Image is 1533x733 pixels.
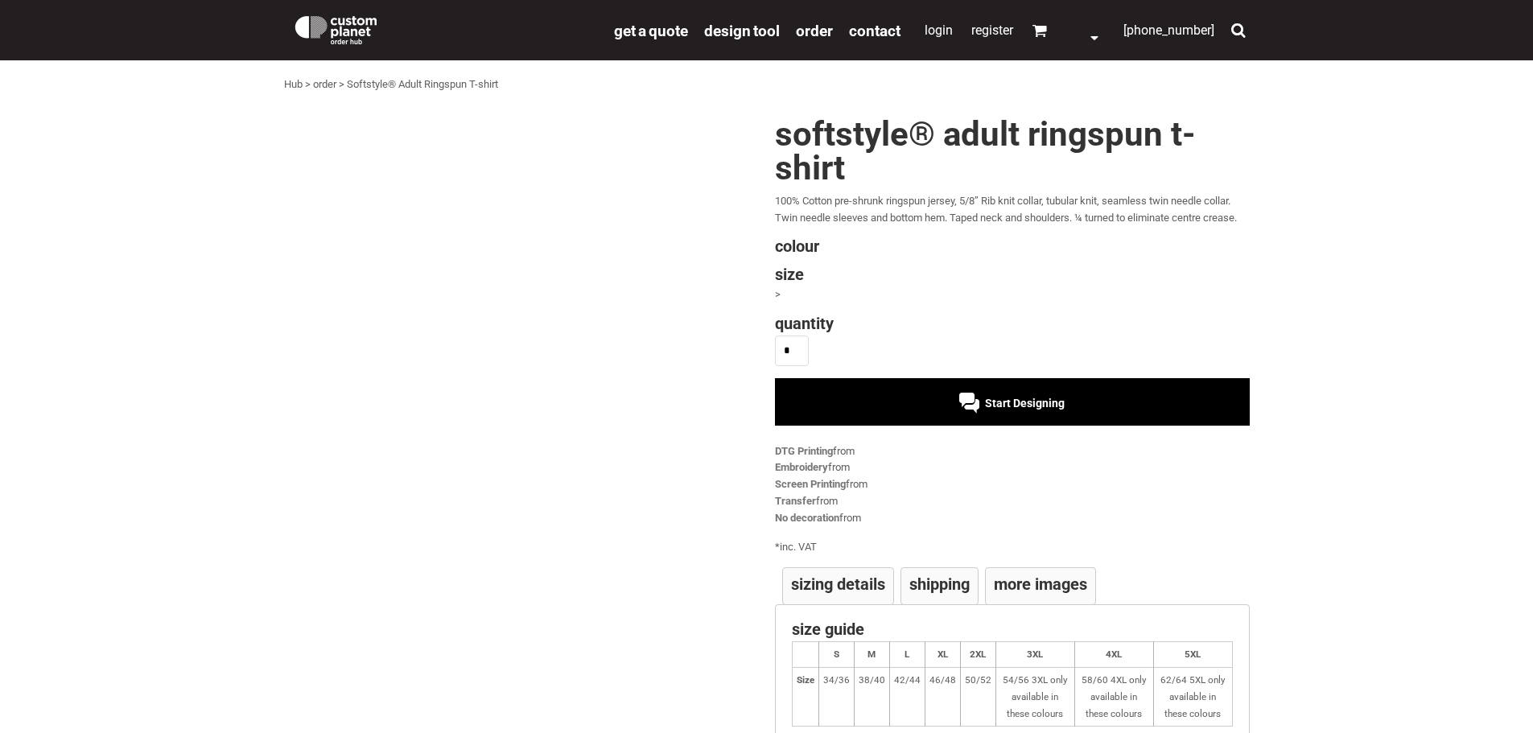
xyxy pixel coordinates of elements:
[775,539,1250,556] div: inc. VAT
[995,642,1074,668] th: 3XL
[775,117,1250,185] h1: Softstyle® Adult Ringspun T-shirt
[339,76,344,93] div: >
[925,23,953,38] a: Login
[889,642,925,668] th: L
[1123,23,1214,38] span: [PHONE_NUMBER]
[889,668,925,727] td: 42/44
[775,193,1250,227] p: 100% Cotton pre-shrunk ringspun jersey, 5/8” Rib knit collar, tubular knit, seamless twin needle ...
[796,21,833,39] a: order
[614,22,688,40] span: get a quote
[775,459,1250,476] div: from
[995,668,1074,727] td: 54/56 3XL only available in these colours
[775,493,1250,510] div: from
[791,576,885,592] h4: Sizing Details
[1153,642,1232,668] th: 5XL
[971,23,1013,38] a: Register
[775,512,839,524] a: No decoration
[818,642,854,668] th: S
[1153,668,1232,727] td: 62/64 5XL only available in these colours
[775,443,1250,460] div: from
[960,642,995,668] th: 2XL
[925,668,960,727] td: 46/48
[775,238,1250,254] h4: Colour
[347,76,498,93] div: Softstyle® Adult Ringspun T-shirt
[1074,668,1153,727] td: 58/60 4XL only available in these colours
[775,478,846,490] a: Screen Printing
[792,668,818,727] th: Size
[909,576,970,592] h4: Shipping
[775,495,816,507] a: Transfer
[775,266,1250,282] h4: Size
[775,510,1250,527] div: from
[313,78,336,90] a: order
[792,621,1233,637] h4: Size Guide
[849,21,900,39] a: Contact
[704,21,780,39] a: design tool
[854,642,889,668] th: M
[775,476,1250,493] div: from
[854,668,889,727] td: 38/40
[775,445,833,457] a: DTG Printing
[775,315,1250,331] h4: Quantity
[775,461,828,473] a: Embroidery
[985,397,1065,410] span: Start Designing
[1074,642,1153,668] th: 4XL
[960,668,995,727] td: 50/52
[818,668,854,727] td: 34/36
[284,78,303,90] a: Hub
[849,22,900,40] span: Contact
[292,12,380,44] img: Custom Planet
[305,76,311,93] div: >
[796,22,833,40] span: order
[614,21,688,39] a: get a quote
[775,286,1250,303] div: >
[925,642,960,668] th: XL
[994,576,1087,592] h4: More Images
[284,4,606,52] a: Custom Planet
[704,22,780,40] span: design tool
